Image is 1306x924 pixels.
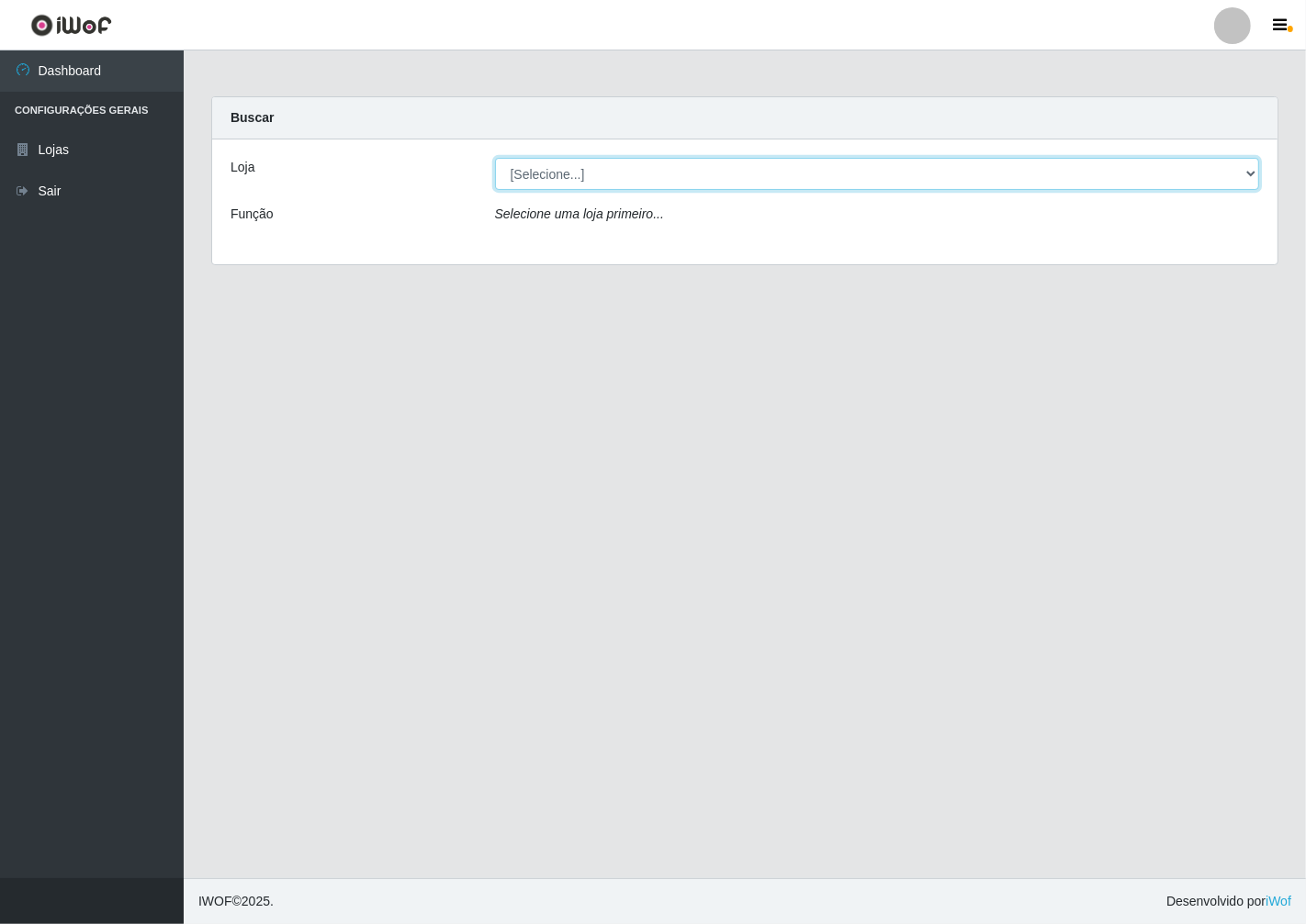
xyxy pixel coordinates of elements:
label: Loja [231,158,254,177]
img: CoreUI Logo [30,14,112,37]
span: © 2025 . [198,892,274,911]
span: IWOF [198,894,232,908]
a: iWof [1266,894,1291,908]
span: Desenvolvido por [1166,892,1291,911]
label: Função [231,205,274,224]
i: Selecione uma loja primeiro... [495,206,664,221]
strong: Buscar [231,110,274,125]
